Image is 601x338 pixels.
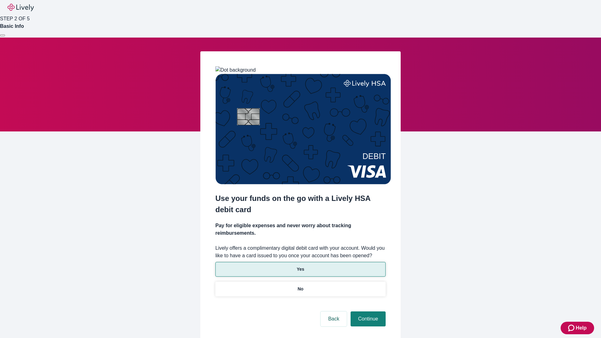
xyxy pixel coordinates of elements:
[568,324,576,332] svg: Zendesk support icon
[298,286,304,292] p: No
[215,66,256,74] img: Dot background
[321,311,347,326] button: Back
[297,266,304,273] p: Yes
[215,193,386,215] h2: Use your funds on the go with a Lively HSA debit card
[561,322,594,334] button: Zendesk support iconHelp
[215,244,386,259] label: Lively offers a complimentary digital debit card with your account. Would you like to have a card...
[215,222,386,237] h4: Pay for eligible expenses and never worry about tracking reimbursements.
[215,262,386,277] button: Yes
[8,4,34,11] img: Lively
[576,324,587,332] span: Help
[215,282,386,296] button: No
[215,74,391,184] img: Debit card
[351,311,386,326] button: Continue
